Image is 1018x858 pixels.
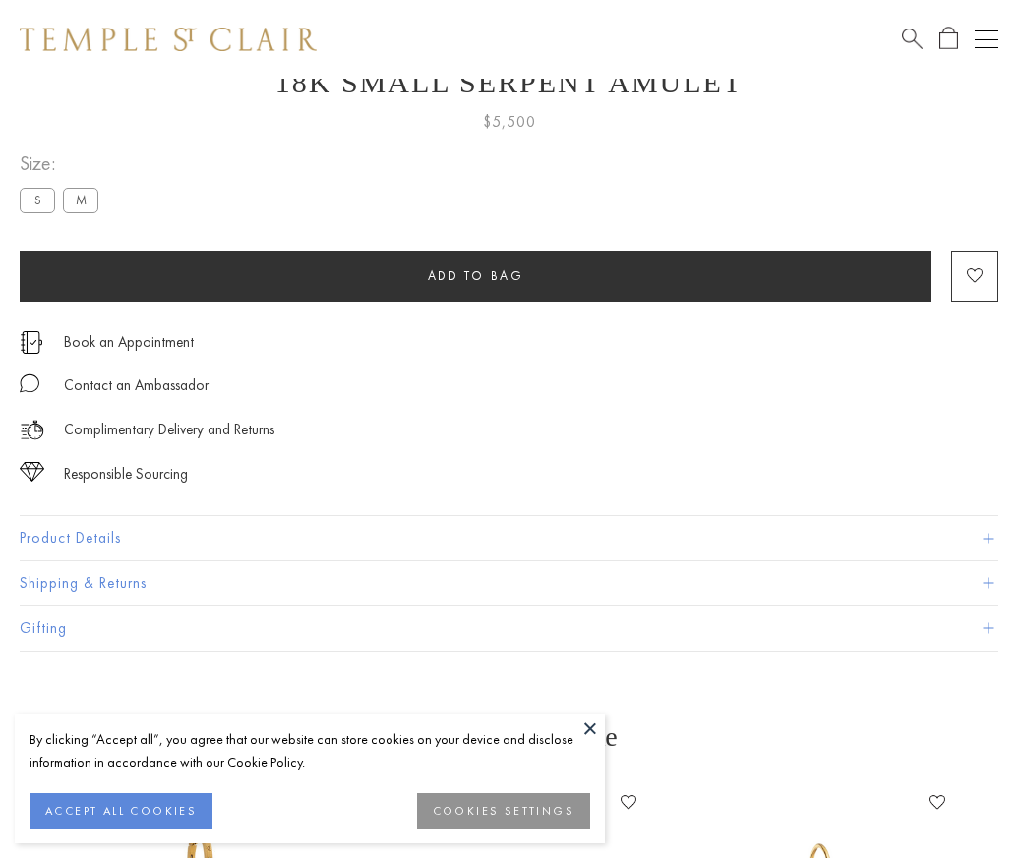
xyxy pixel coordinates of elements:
[417,793,590,829] button: COOKIES SETTINGS
[20,418,44,442] img: icon_delivery.svg
[939,27,958,51] a: Open Shopping Bag
[20,147,106,180] span: Size:
[20,462,44,482] img: icon_sourcing.svg
[63,188,98,212] label: M
[30,793,212,829] button: ACCEPT ALL COOKIES
[20,516,998,560] button: Product Details
[428,267,524,284] span: Add to bag
[20,561,998,605] button: Shipping & Returns
[64,373,209,398] div: Contact an Ambassador
[30,728,590,773] div: By clicking “Accept all”, you agree that our website can store cookies on your device and disclos...
[20,373,39,393] img: MessageIcon-01_2.svg
[975,28,998,51] button: Open navigation
[20,331,43,354] img: icon_appointment.svg
[20,28,317,51] img: Temple St. Clair
[64,331,194,353] a: Book an Appointment
[902,27,923,51] a: Search
[20,66,998,99] h1: 18K Small Serpent Amulet
[64,418,274,442] p: Complimentary Delivery and Returns
[483,109,536,135] span: $5,500
[20,606,998,651] button: Gifting
[20,251,931,302] button: Add to bag
[20,188,55,212] label: S
[64,462,188,486] div: Responsible Sourcing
